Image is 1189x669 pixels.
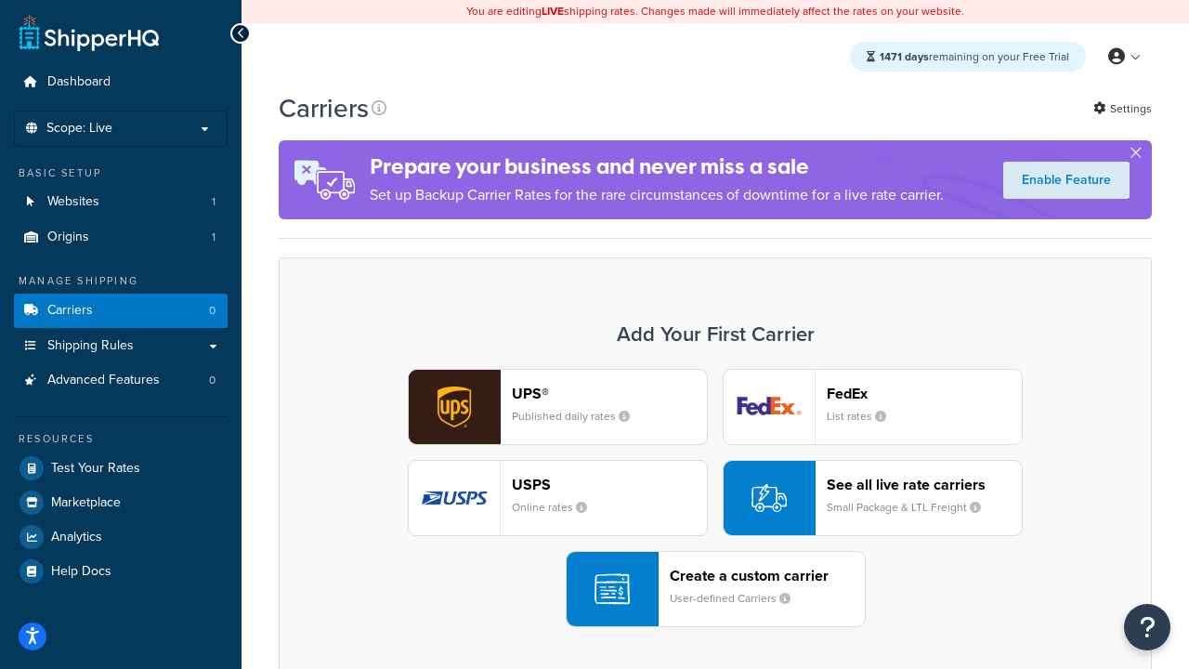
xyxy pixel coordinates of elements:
span: Advanced Features [47,373,160,388]
img: fedEx logo [724,370,815,444]
li: Websites [14,185,228,219]
img: ad-rules-rateshop-fe6ec290ccb7230408bd80ed9643f0289d75e0ffd9eb532fc0e269fcd187b520.png [279,140,370,219]
a: Origins 1 [14,220,228,255]
a: Dashboard [14,65,228,99]
span: 1 [212,194,216,210]
button: fedEx logoFedExList rates [723,369,1023,445]
a: Shipping Rules [14,329,228,363]
img: ups logo [409,370,500,444]
a: Carriers 0 [14,294,228,328]
h1: Carriers [279,90,369,126]
span: Test Your Rates [51,461,140,477]
span: 0 [209,303,216,319]
span: Websites [47,194,99,210]
div: Manage Shipping [14,273,228,289]
p: Set up Backup Carrier Rates for the rare circumstances of downtime for a live rate carrier. [370,182,944,208]
h4: Prepare your business and never miss a sale [370,151,944,182]
header: USPS [512,476,707,493]
button: Create a custom carrierUser-defined Carriers [566,551,866,627]
img: icon-carrier-liverate-becf4550.svg [751,480,787,516]
span: 0 [209,373,216,388]
small: Online rates [512,499,602,516]
small: List rates [827,408,901,425]
span: 1 [212,230,216,245]
a: Websites 1 [14,185,228,219]
strong: 1471 days [880,48,929,65]
button: ups logoUPS®Published daily rates [408,369,708,445]
a: Settings [1093,96,1152,122]
a: Test Your Rates [14,452,228,485]
a: Advanced Features 0 [14,363,228,398]
a: Enable Feature [1003,162,1130,199]
small: Small Package & LTL Freight [827,499,996,516]
span: Shipping Rules [47,338,134,354]
li: Origins [14,220,228,255]
a: Analytics [14,520,228,554]
button: usps logoUSPSOnline rates [408,460,708,536]
button: Open Resource Center [1124,604,1170,650]
span: Marketplace [51,495,121,511]
div: Resources [14,431,228,447]
div: remaining on your Free Trial [850,42,1086,72]
img: usps logo [409,461,500,535]
span: Origins [47,230,89,245]
span: Scope: Live [46,121,112,137]
span: Carriers [47,303,93,319]
span: Help Docs [51,564,111,580]
header: Create a custom carrier [670,567,865,584]
a: ShipperHQ Home [20,14,159,51]
header: See all live rate carriers [827,476,1022,493]
b: LIVE [542,3,564,20]
a: Help Docs [14,555,228,588]
button: See all live rate carriersSmall Package & LTL Freight [723,460,1023,536]
header: UPS® [512,385,707,402]
small: User-defined Carriers [670,590,805,607]
a: Marketplace [14,486,228,519]
h3: Add Your First Carrier [298,323,1132,346]
small: Published daily rates [512,408,645,425]
span: Analytics [51,530,102,545]
span: Dashboard [47,74,111,90]
li: Carriers [14,294,228,328]
div: Basic Setup [14,165,228,181]
li: Advanced Features [14,363,228,398]
header: FedEx [827,385,1022,402]
img: icon-carrier-custom-c93b8a24.svg [594,571,630,607]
